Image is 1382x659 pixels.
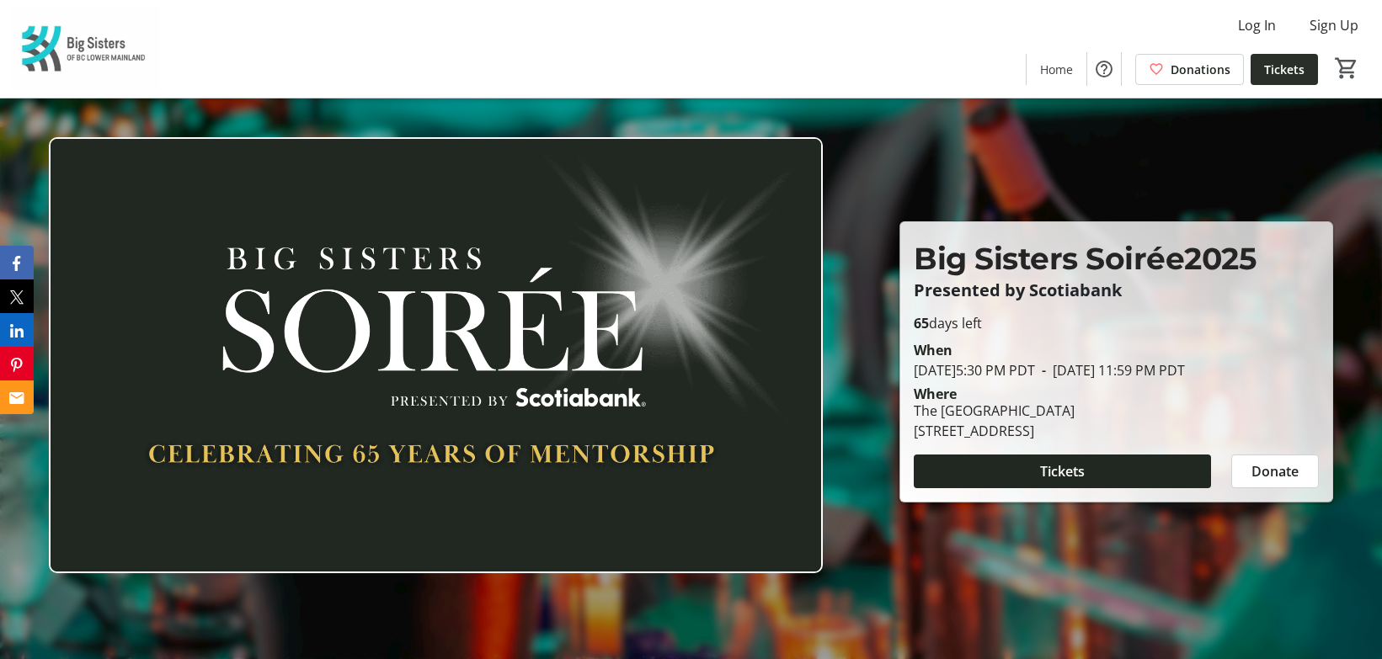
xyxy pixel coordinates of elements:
img: Campaign CTA Media Photo [49,137,823,572]
a: Tickets [1251,54,1318,85]
a: Home [1027,54,1086,85]
p: days left [914,313,1319,333]
a: Donations [1135,54,1244,85]
span: Donate [1251,461,1299,481]
img: Big Sisters of BC Lower Mainland's Logo [10,7,160,91]
div: Where [914,387,957,401]
span: Home [1040,61,1073,78]
button: Cart [1331,53,1362,83]
span: 65 [914,314,929,332]
span: Tickets [1264,61,1305,78]
button: Donate [1231,454,1319,488]
button: Help [1087,52,1121,86]
span: Donations [1171,61,1230,78]
span: Sign Up [1310,15,1358,35]
div: When [914,340,952,360]
span: Log In [1238,15,1276,35]
span: Tickets [1040,461,1085,481]
button: Log In [1225,12,1289,39]
p: Big Sisters Soirée [914,236,1319,281]
span: [DATE] 5:30 PM PDT [914,361,1035,380]
div: [STREET_ADDRESS] [914,421,1075,441]
button: Tickets [914,454,1211,488]
button: Sign Up [1296,12,1372,39]
p: Presented by Scotiabank [914,281,1319,300]
div: The [GEOGRAPHIC_DATA] [914,401,1075,421]
span: 2025 [1184,240,1256,277]
span: - [1035,361,1053,380]
span: [DATE] 11:59 PM PDT [1035,361,1185,380]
